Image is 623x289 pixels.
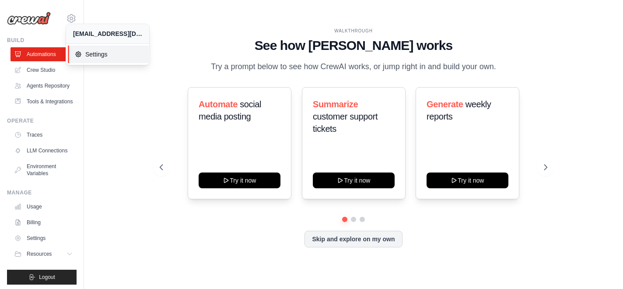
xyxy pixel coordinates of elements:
button: Try it now [199,173,280,188]
button: Resources [10,247,77,261]
span: Summarize [313,99,358,109]
img: Logo [7,12,51,25]
p: Try a prompt below to see how CrewAI works, or jump right in and build your own. [206,60,500,73]
a: Crew Studio [10,63,77,77]
iframe: Chat Widget [579,247,623,289]
a: Tools & Integrations [10,95,77,109]
a: Usage [10,200,77,214]
a: Environment Variables [10,159,77,180]
div: Manage [7,189,77,196]
a: Automations [10,47,77,61]
div: [EMAIL_ADDRESS][DOMAIN_NAME] [73,29,142,38]
div: Operate [7,117,77,124]
span: Resources [27,250,52,257]
span: Settings [75,50,144,59]
span: social media posting [199,99,261,121]
span: customer support tickets [313,112,378,134]
div: WALKTHROUGH [160,28,547,34]
button: Logout [7,270,77,285]
span: Logout [39,274,55,281]
a: LLM Connections [10,144,77,158]
a: Agents Repository [10,79,77,93]
button: Skip and explore on my own [304,231,402,247]
span: Generate [427,99,463,109]
a: Billing [10,215,77,229]
span: Automate [199,99,238,109]
a: Traces [10,128,77,142]
a: Settings [10,231,77,245]
div: Build [7,37,77,44]
a: Settings [68,46,151,63]
button: Try it now [313,173,395,188]
h1: See how [PERSON_NAME] works [160,38,547,53]
button: Try it now [427,173,508,188]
